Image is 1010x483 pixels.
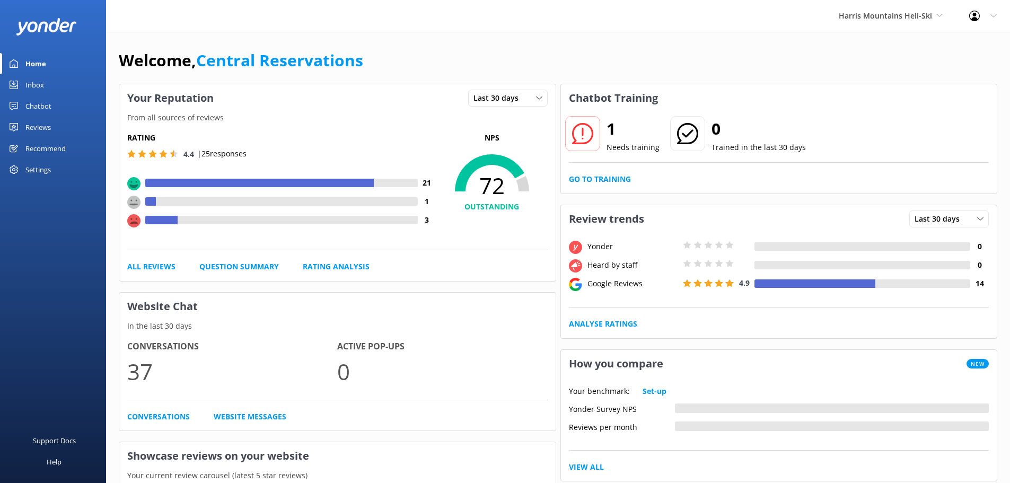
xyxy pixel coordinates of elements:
[569,421,675,431] div: Reviews per month
[970,278,989,289] h4: 14
[25,95,51,117] div: Chatbot
[436,172,548,199] span: 72
[199,261,279,273] a: Question Summary
[418,214,436,226] h4: 3
[569,403,675,413] div: Yonder Survey NPS
[585,278,680,289] div: Google Reviews
[337,340,547,354] h4: Active Pop-ups
[25,53,46,74] div: Home
[561,350,671,377] h3: How you compare
[712,142,806,153] p: Trained in the last 30 days
[607,142,660,153] p: Needs training
[337,354,547,389] p: 0
[16,18,77,36] img: yonder-white-logo.png
[915,213,966,225] span: Last 30 days
[119,470,556,481] p: Your current review carousel (latest 5 star reviews)
[25,74,44,95] div: Inbox
[561,205,652,233] h3: Review trends
[607,116,660,142] h2: 1
[739,278,750,288] span: 4.9
[839,11,932,21] span: Harris Mountains Heli-Ski
[25,159,51,180] div: Settings
[127,411,190,423] a: Conversations
[33,430,76,451] div: Support Docs
[25,117,51,138] div: Reviews
[197,148,247,160] p: | 25 responses
[127,132,436,144] h5: Rating
[585,241,680,252] div: Yonder
[569,385,630,397] p: Your benchmark:
[569,461,604,473] a: View All
[561,84,666,112] h3: Chatbot Training
[214,411,286,423] a: Website Messages
[585,259,680,271] div: Heard by staff
[967,359,989,368] span: New
[127,261,175,273] a: All Reviews
[196,49,363,71] a: Central Reservations
[970,241,989,252] h4: 0
[970,259,989,271] h4: 0
[47,451,62,472] div: Help
[127,354,337,389] p: 37
[418,196,436,207] h4: 1
[303,261,370,273] a: Rating Analysis
[643,385,666,397] a: Set-up
[569,318,637,330] a: Analyse Ratings
[436,132,548,144] p: NPS
[418,177,436,189] h4: 21
[119,48,363,73] h1: Welcome,
[119,442,556,470] h3: Showcase reviews on your website
[473,92,525,104] span: Last 30 days
[436,201,548,213] h4: OUTSTANDING
[119,84,222,112] h3: Your Reputation
[127,340,337,354] h4: Conversations
[712,116,806,142] h2: 0
[119,293,556,320] h3: Website Chat
[119,320,556,332] p: In the last 30 days
[183,149,194,159] span: 4.4
[569,173,631,185] a: Go to Training
[25,138,66,159] div: Recommend
[119,112,556,124] p: From all sources of reviews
